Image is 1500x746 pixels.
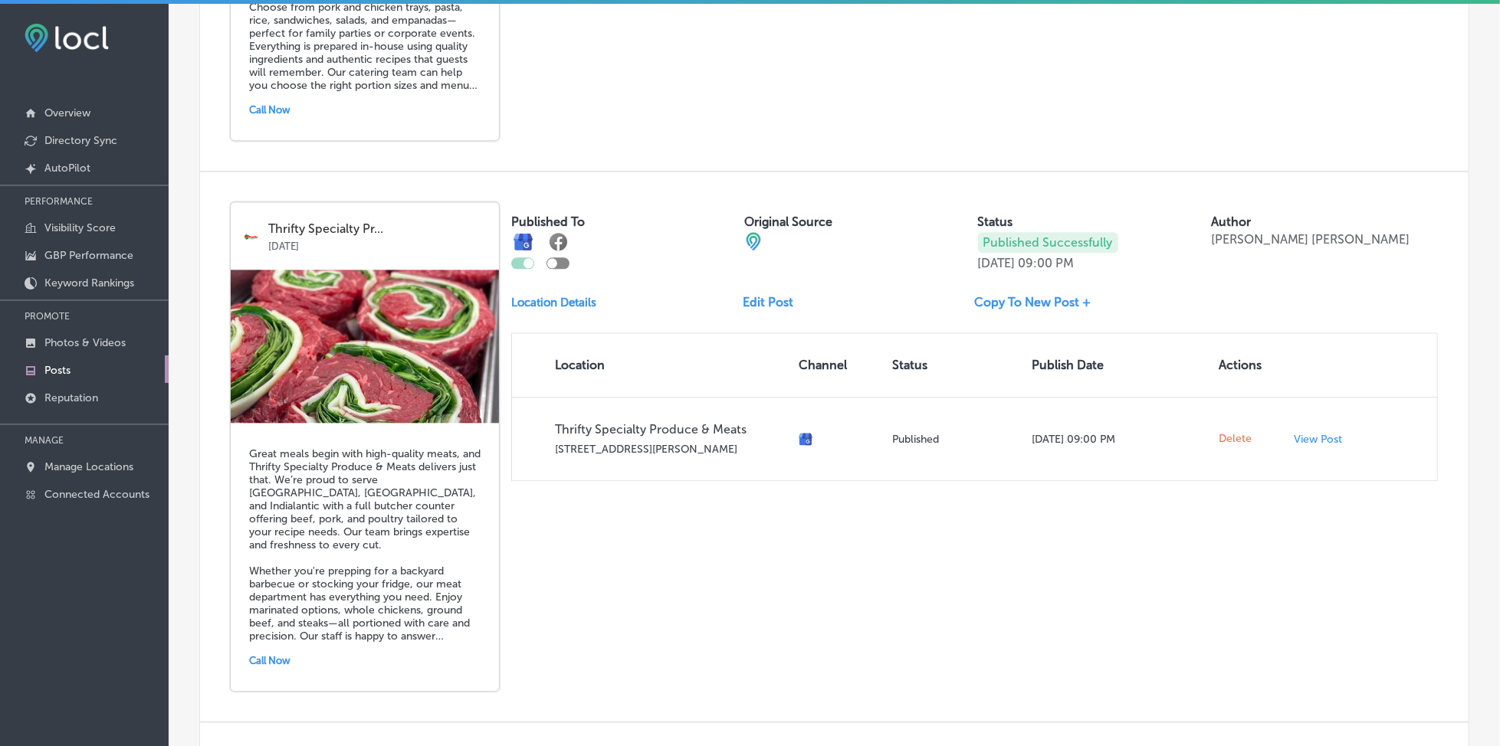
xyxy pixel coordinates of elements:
a: Edit Post [743,295,806,309]
th: Location [512,333,793,397]
p: Published [892,433,1020,446]
p: Thrifty Specialty Pr... [268,222,488,236]
p: Reputation [44,391,98,404]
p: Visibility Score [44,221,116,234]
p: [STREET_ADDRESS][PERSON_NAME] [555,443,786,456]
th: Publish Date [1026,333,1213,397]
h5: Great meals begin with high-quality meats, and Thrifty Specialty Produce & Meats delivers just th... [249,447,481,643]
img: logo [241,227,261,246]
p: AutoPilot [44,162,90,175]
p: [DATE] 09:00 PM [1032,433,1207,446]
p: [PERSON_NAME] [PERSON_NAME] [1211,232,1410,247]
p: GBP Performance [44,249,133,262]
label: Author [1211,214,1251,229]
p: [DATE] [978,256,1016,270]
th: Channel [793,333,886,397]
p: Connected Accounts [44,488,149,501]
img: 8581118a-f7e7-4a0f-9708-a6a48210adb5thrifty-specialty-produce--meats-and-grocery-store-in-r.jpg [231,270,499,423]
p: Photos & Videos [44,336,126,349]
label: Published To [511,214,585,229]
img: cba84b02adce74ede1fb4a8549a95eca.png [744,232,763,250]
p: Directory Sync [44,134,117,147]
th: Status [886,333,1026,397]
p: Thrifty Specialty Produce & Meats [555,422,786,437]
label: Status [978,214,1013,229]
p: View Post [1294,433,1342,446]
a: View Post [1294,433,1357,446]
p: Location Details [511,296,596,309]
p: Manage Locations [44,460,133,473]
img: fda3e92497d09a02dc62c9cd864e3231.png [25,24,109,52]
p: Overview [44,106,90,119]
p: Posts [44,364,71,377]
p: 09:00 PM [1019,256,1075,270]
span: Delete [1219,432,1252,446]
a: Copy To New Post + [975,295,1104,309]
p: [DATE] [268,236,488,252]
p: Keyword Rankings [44,276,134,290]
label: Original Source [744,214,832,229]
th: Actions [1213,333,1288,397]
p: Published Successfully [978,232,1118,253]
